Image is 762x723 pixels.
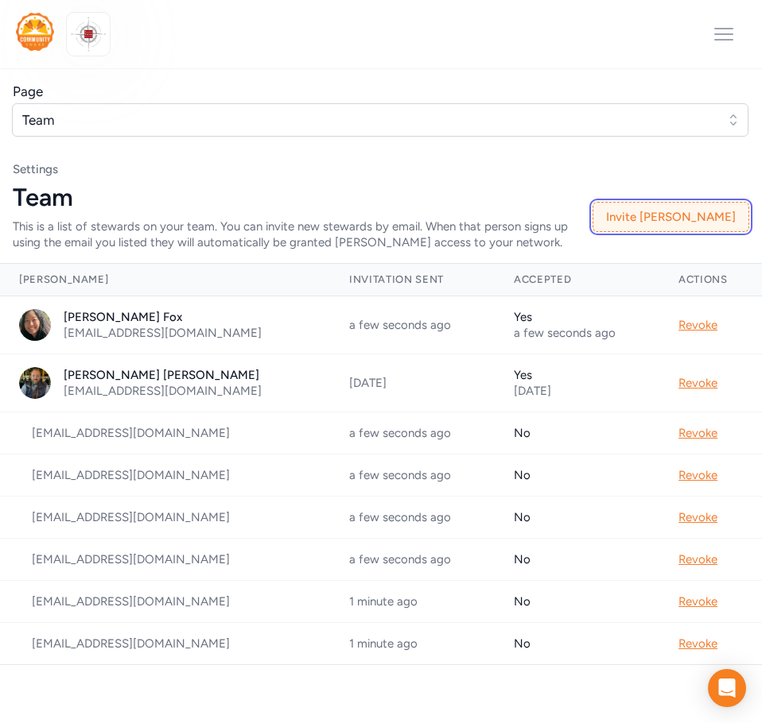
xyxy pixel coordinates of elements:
th: Invitation Sent [330,264,495,296]
div: a few seconds ago [349,425,476,441]
div: a few seconds ago [349,509,476,525]
span: Revoke [678,594,717,609]
a: Settings [13,162,58,176]
div: Yes [514,309,640,325]
div: Page [13,82,43,101]
div: No [514,425,640,441]
div: [DATE] [349,375,476,391]
span: Revoke [678,376,717,390]
span: Revoke [678,318,717,332]
span: Revoke [678,468,717,482]
div: 1 minute ago [349,636,476,651]
div: Open Intercom Messenger [708,669,746,707]
div: No [514,467,640,483]
div: [PERSON_NAME] [PERSON_NAME] [64,367,262,383]
button: Team [12,103,748,137]
div: This is a list of stewards on your team. You can invite new stewards by email. When that person s... [13,218,593,250]
div: a few seconds ago [349,317,476,333]
div: No [514,551,640,567]
div: a few seconds ago [349,551,476,567]
nav: Breadcrumb [13,161,749,177]
img: Avatar [19,309,51,341]
div: Yes [514,367,640,383]
img: logo [71,17,106,52]
div: [EMAIL_ADDRESS][DOMAIN_NAME] [64,383,262,399]
div: [EMAIL_ADDRESS][DOMAIN_NAME] [32,467,230,483]
div: No [514,636,640,651]
span: Revoke [678,510,717,524]
div: No [514,593,640,609]
th: Actions [659,264,762,296]
div: [EMAIL_ADDRESS][DOMAIN_NAME] [32,425,230,441]
th: Accepted [495,264,659,296]
div: a few seconds ago [514,325,640,341]
div: [PERSON_NAME] Fox [64,309,262,325]
button: Invite [PERSON_NAME] [593,202,749,232]
img: logo [16,13,54,51]
span: Revoke [678,426,717,440]
div: a few seconds ago [349,467,476,483]
div: [EMAIL_ADDRESS][DOMAIN_NAME] [64,325,262,341]
span: Team [22,110,716,130]
div: 1 minute ago [349,593,476,609]
div: [EMAIL_ADDRESS][DOMAIN_NAME] [32,551,230,567]
div: [EMAIL_ADDRESS][DOMAIN_NAME] [32,509,230,525]
div: Team [13,184,593,212]
img: Avatar [19,367,51,399]
div: No [514,509,640,525]
div: [EMAIL_ADDRESS][DOMAIN_NAME] [32,636,230,651]
span: Revoke [678,636,717,651]
div: [DATE] [514,383,640,399]
div: [EMAIL_ADDRESS][DOMAIN_NAME] [32,593,230,609]
span: Revoke [678,552,717,566]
